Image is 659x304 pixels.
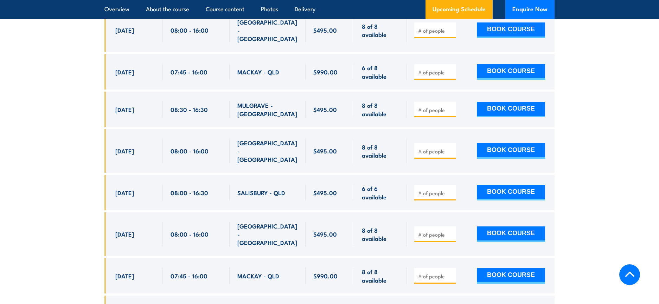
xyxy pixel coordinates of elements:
button: BOOK COURSE [477,22,545,38]
span: MULGRAVE - [GEOGRAPHIC_DATA] [237,101,298,118]
span: 07:45 - 16:00 [171,272,207,280]
span: SALISBURY - QLD [237,189,285,197]
button: BOOK COURSE [477,64,545,80]
span: 6 of 8 available [362,64,399,80]
span: $495.00 [313,105,337,113]
button: BOOK COURSE [477,226,545,242]
span: $990.00 [313,272,338,280]
span: [DATE] [115,230,134,238]
span: $495.00 [313,147,337,155]
span: MACKAY - QLD [237,272,279,280]
span: $990.00 [313,68,338,76]
span: 8 of 8 available [362,143,399,159]
span: [DATE] [115,189,134,197]
input: # of people [418,231,453,238]
input: # of people [418,273,453,280]
span: $495.00 [313,189,337,197]
span: 08:00 - 16:30 [171,189,208,197]
span: [GEOGRAPHIC_DATA] - [GEOGRAPHIC_DATA] [237,18,298,42]
span: 8 of 8 available [362,267,399,284]
span: [DATE] [115,68,134,76]
span: 08:30 - 16:30 [171,105,208,113]
span: [GEOGRAPHIC_DATA] - [GEOGRAPHIC_DATA] [237,222,298,246]
input: # of people [418,27,453,34]
input: # of people [418,190,453,197]
input: # of people [418,148,453,155]
span: [GEOGRAPHIC_DATA] - [GEOGRAPHIC_DATA] [237,139,298,163]
button: BOOK COURSE [477,268,545,284]
button: BOOK COURSE [477,185,545,200]
span: [DATE] [115,105,134,113]
input: # of people [418,69,453,76]
span: 07:45 - 16:00 [171,68,207,76]
span: 08:00 - 16:00 [171,147,209,155]
button: BOOK COURSE [477,143,545,159]
span: MACKAY - QLD [237,68,279,76]
span: [DATE] [115,26,134,34]
span: [DATE] [115,147,134,155]
span: 8 of 8 available [362,101,399,118]
span: $495.00 [313,230,337,238]
button: BOOK COURSE [477,102,545,117]
span: 8 of 8 available [362,22,399,39]
input: # of people [418,106,453,113]
span: 6 of 6 available [362,184,399,201]
span: 08:00 - 16:00 [171,26,209,34]
span: 08:00 - 16:00 [171,230,209,238]
span: $495.00 [313,26,337,34]
span: 8 of 8 available [362,226,399,243]
span: [DATE] [115,272,134,280]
